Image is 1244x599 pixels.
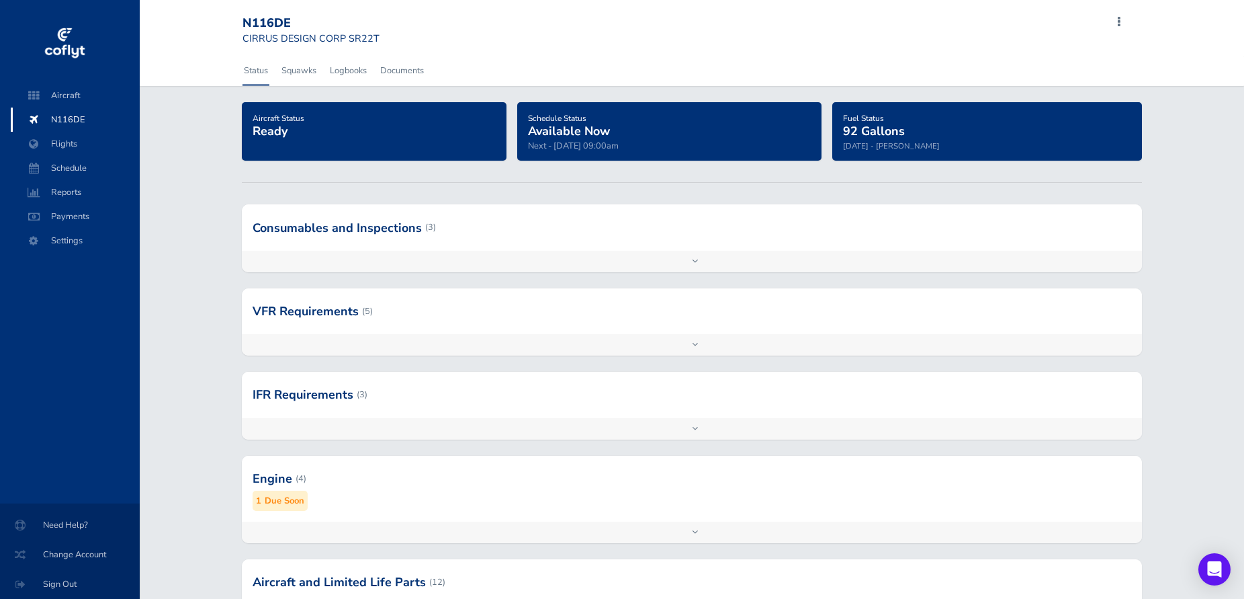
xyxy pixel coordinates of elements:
div: N116DE [242,16,380,31]
a: Documents [379,56,425,85]
span: Settings [24,229,126,253]
span: N116DE [24,108,126,132]
a: Status [242,56,269,85]
a: Squawks [280,56,318,85]
span: Payments [24,204,126,229]
span: Ready [253,123,287,139]
span: Reports [24,180,126,204]
span: Need Help? [16,513,124,537]
span: Schedule Status [528,113,586,124]
span: Available Now [528,123,610,139]
span: Sign Out [16,572,124,596]
a: Logbooks [328,56,368,85]
span: Next - [DATE] 09:00am [528,140,619,152]
span: Schedule [24,156,126,180]
span: Aircraft Status [253,113,304,124]
small: [DATE] - [PERSON_NAME] [843,141,940,151]
span: 92 Gallons [843,123,905,139]
small: CIRRUS DESIGN CORP SR22T [242,32,380,45]
a: Schedule StatusAvailable Now [528,109,610,140]
span: Change Account [16,543,124,567]
span: Aircraft [24,83,126,108]
small: Due Soon [265,494,304,508]
div: Open Intercom Messenger [1198,553,1231,586]
span: Fuel Status [843,113,884,124]
img: coflyt logo [42,24,87,64]
span: Flights [24,132,126,156]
